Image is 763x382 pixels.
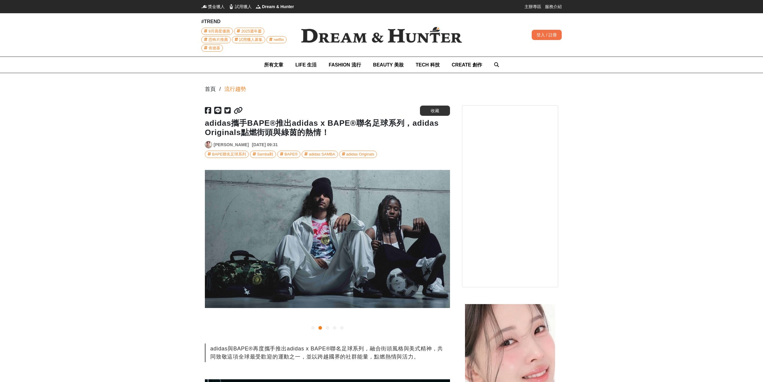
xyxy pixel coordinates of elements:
a: Dream & HunterDream & Hunter [255,4,294,10]
span: BEAUTY 美妝 [373,62,404,67]
a: 恐怖片推薦 [201,36,231,43]
img: 獎金獵人 [201,4,207,10]
img: Dream & Hunter [291,17,472,53]
a: 試用獵人試用獵人 [228,4,252,10]
a: FASHION 流行 [329,57,361,73]
a: 獎金獵人獎金獵人 [201,4,225,10]
a: BEAUTY 美妝 [373,57,404,73]
img: b627b041-781a-425c-a7b3-0dff71ca2e77.jpg [205,170,450,308]
div: Samba鞋 [257,151,273,158]
a: 肯德基 [201,45,223,52]
div: / [219,85,221,93]
div: 登入 / 註冊 [532,30,562,40]
a: 試用獵人募集 [232,36,265,43]
span: 所有文章 [264,62,283,67]
a: 所有文章 [264,57,283,73]
a: CREATE 創作 [452,57,482,73]
div: #TREND [201,18,291,25]
a: adidas Originals [339,151,377,158]
div: BAPE聯名足球系列 [212,151,246,158]
span: netflix [274,36,284,43]
span: 2025週年慶 [241,28,262,35]
span: 肯德基 [208,45,220,51]
span: FASHION 流行 [329,62,361,67]
a: 2025週年慶 [234,28,264,35]
a: netflix [266,36,287,43]
div: BAPE® [284,151,298,158]
div: 首頁 [205,85,216,93]
a: 服務介紹 [545,4,562,10]
span: 9月壽星優惠 [208,28,230,35]
span: TECH 科技 [416,62,440,67]
img: 試用獵人 [228,4,234,10]
a: 主辦專區 [524,4,541,10]
h1: adidas攜手BAPE®推出adidas x BAPE®聯名足球系列，adidas Originals點燃街頭與綠茵的熱情！ [205,119,450,137]
a: [PERSON_NAME] [214,142,249,148]
span: Dream & Hunter [262,4,294,10]
a: adidas SAMBA [302,151,338,158]
div: adidas與BAPE®再度攜手推出adidas x BAPE®聯名足球系列，融合街頭風格與美式精神，共同致敬這項全球最受歡迎的運動之一，並以跨越國界的社群能量，點燃熱情與活力。 [205,343,450,362]
span: 恐怖片推薦 [208,36,228,43]
div: adidas Originals [346,151,374,158]
a: TECH 科技 [416,57,440,73]
div: adidas SAMBA [309,151,335,158]
span: LIFE 生活 [295,62,317,67]
button: 收藏 [420,106,450,116]
a: Samba鞋 [250,151,276,158]
img: Avatar [205,141,212,148]
span: CREATE 創作 [452,62,482,67]
img: Dream & Hunter [255,4,261,10]
a: 流行趨勢 [224,85,246,93]
span: 獎金獵人 [208,4,225,10]
a: BAPE® [277,151,300,158]
span: 試用獵人 [235,4,252,10]
a: LIFE 生活 [295,57,317,73]
div: [DATE] 09:31 [252,142,278,148]
span: 試用獵人募集 [239,36,263,43]
a: 9月壽星優惠 [201,28,233,35]
a: BAPE聯名足球系列 [205,151,249,158]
